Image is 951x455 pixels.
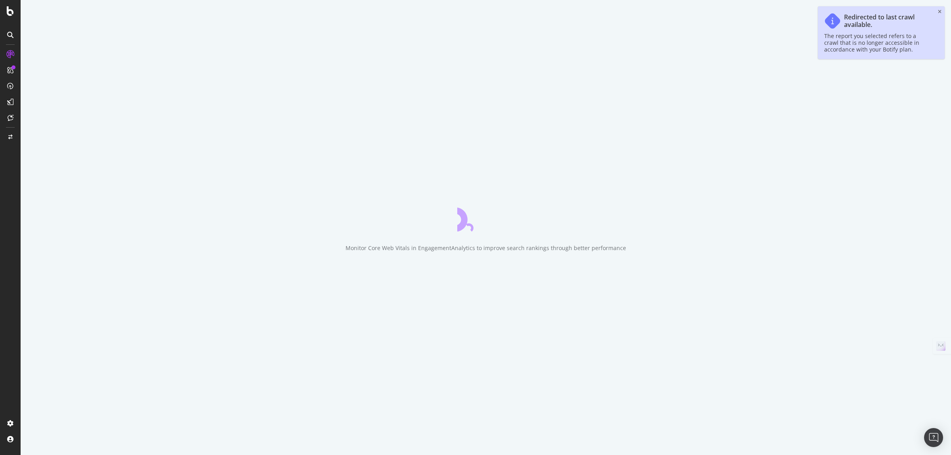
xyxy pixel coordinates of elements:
[346,244,626,252] div: Monitor Core Web Vitals in EngagementAnalytics to improve search rankings through better performance
[938,10,941,14] div: close toast
[457,203,514,231] div: animation
[844,13,930,29] div: Redirected to last crawl available.
[824,32,930,53] div: The report you selected refers to a crawl that is no longer accessible in accordance with your Bo...
[924,428,943,447] div: Open Intercom Messenger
